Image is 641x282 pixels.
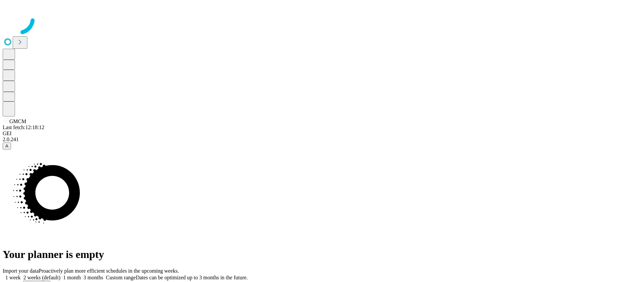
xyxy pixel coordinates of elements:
span: Proactively plan more efficient schedules in the upcoming weeks. [39,268,179,274]
h1: Your planner is empty [3,248,638,261]
span: 2 weeks (default) [23,275,60,280]
div: 2.0.241 [3,136,638,143]
button: A [3,143,11,150]
span: Import your data [3,268,39,274]
span: Last fetch: 12:18:12 [3,124,44,130]
span: Dates can be optimized up to 3 months in the future. [136,275,248,280]
span: GMCM [9,118,26,124]
span: 1 month [63,275,81,280]
span: A [5,144,8,149]
span: Custom range [106,275,136,280]
div: GEI [3,130,638,136]
span: 1 week [5,275,21,280]
span: 3 months [83,275,103,280]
